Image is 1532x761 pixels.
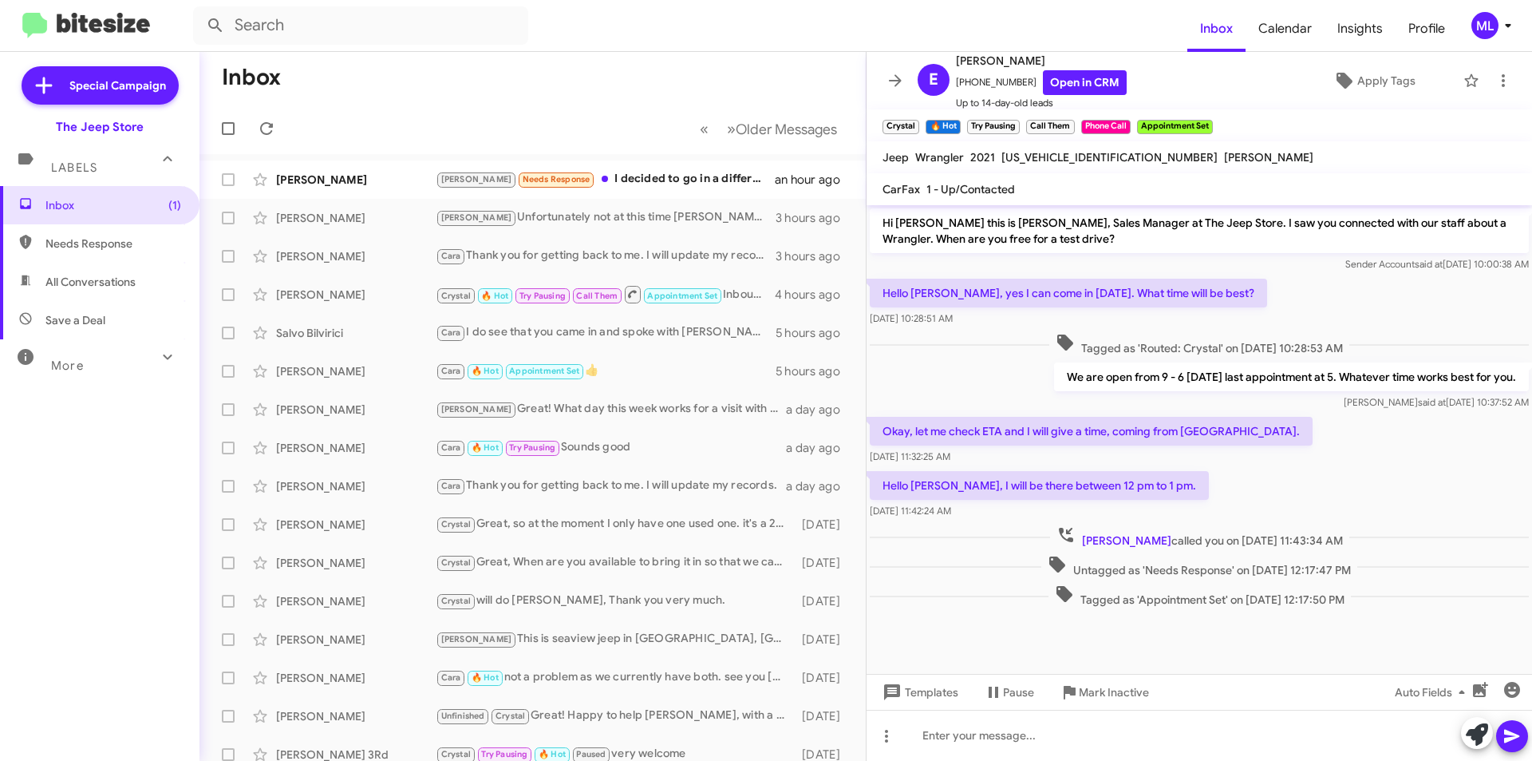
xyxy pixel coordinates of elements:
div: Great, so at the moment I only have one used one. it's a 2022 cherokee limited in the color white... [436,515,794,533]
div: [DATE] [794,708,853,724]
a: Insights [1325,6,1396,52]
div: 3 hours ago [776,248,853,264]
button: ML [1458,12,1514,39]
div: [DATE] [794,670,853,686]
div: [PERSON_NAME] [276,287,436,303]
button: Pause [971,678,1047,707]
a: Calendar [1246,6,1325,52]
span: Crystal [496,711,525,721]
div: Thank you for getting back to me. I will update my records. [436,477,786,495]
div: Great! What day this week works for a visit with it? [436,400,786,418]
span: Tagged as 'Routed: Crystal' on [DATE] 10:28:53 AM [1049,333,1349,356]
span: Jeep [882,150,909,164]
span: 🔥 Hot [539,749,566,759]
button: Next [717,113,847,145]
div: [DATE] [794,593,853,609]
span: More [51,359,84,373]
span: « [700,119,709,139]
button: Apply Tags [1292,66,1455,95]
small: Crystal [882,120,919,134]
span: Needs Response [523,174,590,184]
span: called you on [DATE] 11:43:34 AM [1050,525,1349,549]
span: [PERSON_NAME] [1082,533,1171,548]
a: Open in CRM [1043,70,1127,95]
span: Crystal [441,557,471,568]
span: Inbox [45,197,181,213]
input: Search [193,6,528,45]
div: [PERSON_NAME] [276,248,436,264]
span: CarFax [882,182,920,196]
span: All Conversations [45,274,136,290]
span: Up to 14-day-old leads [956,95,1127,111]
div: [DATE] [794,555,853,571]
div: Unfortunately not at this time [PERSON_NAME]. I do have the 2 door black available but in a 3 pie... [436,208,776,227]
span: 🔥 Hot [472,442,499,453]
button: Templates [867,678,971,707]
span: Cara [441,366,461,376]
div: This is seaview jeep in [GEOGRAPHIC_DATA], [GEOGRAPHIC_DATA] [436,630,794,648]
div: Inbound Call [436,284,775,304]
div: Salvo Bilvirici [276,325,436,341]
span: Crystal [441,749,471,759]
p: Hi [PERSON_NAME] this is [PERSON_NAME], Sales Manager at The Jeep Store. I saw you connected with... [870,208,1529,253]
a: Profile [1396,6,1458,52]
div: 4 hours ago [775,287,853,303]
div: Great, When are you available to bring it in so that we can further discuss your options ? it wou... [436,553,794,572]
span: Crystal [441,596,471,606]
div: 👍 [436,362,776,380]
div: I do see that you came in and spoke with [PERSON_NAME] one of our salesmen. Did you not discuss p... [436,323,776,342]
div: a day ago [786,478,853,494]
div: [PERSON_NAME] [276,593,436,609]
span: Wrangler [915,150,964,164]
span: Crystal [441,291,471,301]
span: Apply Tags [1357,66,1416,95]
button: Previous [690,113,718,145]
span: 2021 [970,150,995,164]
div: an hour ago [775,172,853,188]
span: [DATE] 11:42:24 AM [870,505,951,517]
button: Mark Inactive [1047,678,1162,707]
div: [PERSON_NAME] [276,708,436,724]
a: Inbox [1187,6,1246,52]
span: said at [1418,396,1446,408]
span: [PERSON_NAME] [1224,150,1313,164]
small: Try Pausing [967,120,1020,134]
button: Auto Fields [1382,678,1484,707]
span: Mark Inactive [1079,678,1149,707]
span: [PERSON_NAME] [956,51,1127,70]
span: Try Pausing [509,442,555,453]
div: Great! Happy to help [PERSON_NAME], with a vehicle a bit older and higher mileage we would really... [436,707,794,725]
span: Untagged as 'Needs Response' on [DATE] 12:17:47 PM [1041,555,1357,578]
span: » [727,119,736,139]
div: [PERSON_NAME] [276,555,436,571]
div: I decided to go in a different direction but thank you for reaching out. [436,170,775,188]
span: 🔥 Hot [472,366,499,376]
span: Cara [441,442,461,453]
nav: Page navigation example [691,113,847,145]
span: Older Messages [736,121,837,138]
span: (1) [168,197,181,213]
div: not a problem as we currently have both. see you [DATE]! [436,668,794,687]
span: E [929,67,938,93]
span: [PERSON_NAME] [441,212,512,223]
span: Cara [441,481,461,491]
span: Cara [441,672,461,683]
span: Save a Deal [45,312,105,328]
span: Needs Response [45,236,181,252]
span: Auto Fields [1395,678,1471,707]
span: Pause [1003,678,1034,707]
span: Appointment Set [647,291,717,301]
span: [DATE] 11:32:25 AM [870,450,950,462]
span: said at [1415,258,1443,270]
small: 🔥 Hot [926,120,960,134]
p: Hello [PERSON_NAME], I will be there between 12 pm to 1 pm. [870,471,1209,500]
span: [PERSON_NAME] [441,174,512,184]
div: [PERSON_NAME] [276,478,436,494]
span: Crystal [441,519,471,529]
div: [DATE] [794,517,853,533]
span: [US_VEHICLE_IDENTIFICATION_NUMBER] [1001,150,1218,164]
h1: Inbox [222,65,281,90]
